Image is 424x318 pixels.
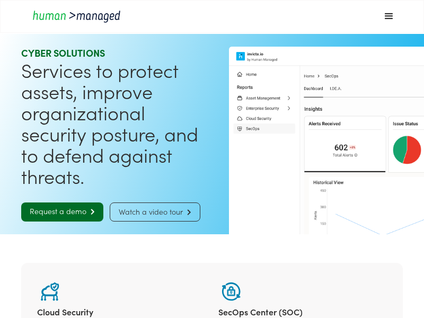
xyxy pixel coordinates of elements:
[21,59,208,187] h1: Services to protect assets, improve organizational security posture, and to defend against threats.
[183,209,191,216] span: 
[218,306,387,317] div: SecOps Center (SOC)
[37,306,206,317] div: Cloud Security
[21,47,208,59] div: Cyber SOLUTIONS
[86,208,95,215] span: 
[373,1,405,32] div: menu
[19,9,373,23] a: home
[21,202,103,222] a: Request a demo
[110,202,200,222] a: Watch a video tour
